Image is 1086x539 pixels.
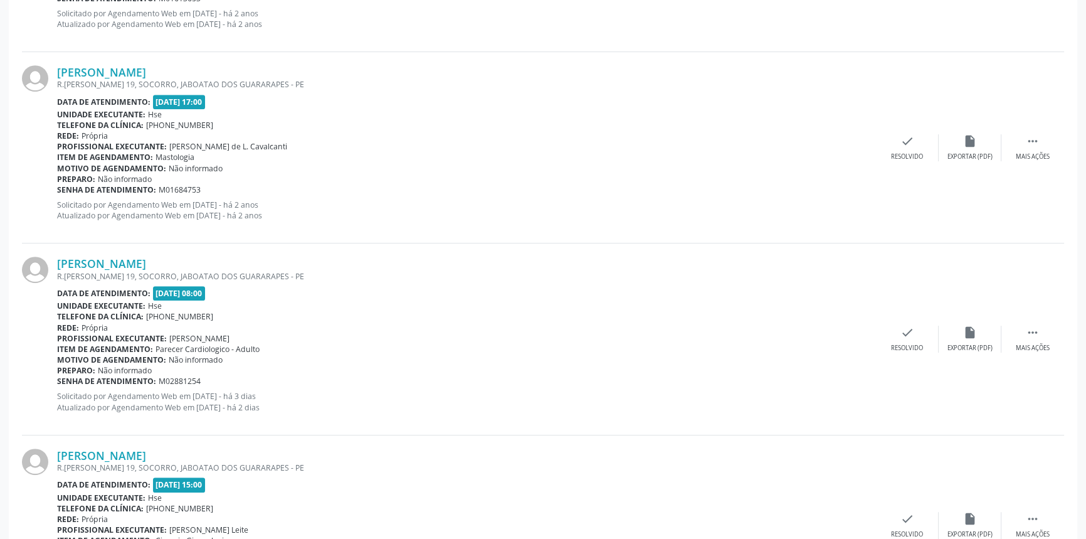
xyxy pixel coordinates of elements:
[153,478,206,492] span: [DATE] 15:00
[57,174,95,184] b: Preparo:
[82,514,108,525] span: Própria
[57,333,167,344] b: Profissional executante:
[153,95,206,109] span: [DATE] 17:00
[57,8,876,29] p: Solicitado por Agendamento Web em [DATE] - há 2 anos Atualizado por Agendamento Web em [DATE] - h...
[148,301,162,311] span: Hse
[891,530,923,539] div: Resolvido
[947,530,993,539] div: Exportar (PDF)
[57,131,79,141] b: Rede:
[169,141,287,152] span: [PERSON_NAME] de L. Cavalcanti
[57,503,144,514] b: Telefone da clínica:
[57,271,876,282] div: R.[PERSON_NAME] 19, SOCORRO, JABOATAO DOS GUARARAPES - PE
[159,376,201,387] span: M02881254
[57,65,146,79] a: [PERSON_NAME]
[57,365,95,376] b: Preparo:
[146,120,213,131] span: [PHONE_NUMBER]
[57,163,166,174] b: Motivo de agendamento:
[57,391,876,412] p: Solicitado por Agendamento Web em [DATE] - há 3 dias Atualizado por Agendamento Web em [DATE] - h...
[146,311,213,322] span: [PHONE_NUMBER]
[57,514,79,525] b: Rede:
[57,257,146,270] a: [PERSON_NAME]
[22,257,48,283] img: img
[57,376,156,387] b: Senha de atendimento:
[891,152,923,161] div: Resolvido
[57,355,166,365] b: Motivo de agendamento:
[57,344,153,355] b: Item de agendamento:
[57,479,150,490] b: Data de atendimento:
[146,503,213,514] span: [PHONE_NUMBER]
[169,163,223,174] span: Não informado
[891,344,923,353] div: Resolvido
[1026,326,1040,339] i: 
[156,152,194,163] span: Mastologia
[57,449,146,462] a: [PERSON_NAME]
[57,462,876,473] div: R.[PERSON_NAME] 19, SOCORRO, JABOATAO DOS GUARARAPES - PE
[57,311,144,322] b: Telefone da clínica:
[148,109,162,120] span: Hse
[57,200,876,221] p: Solicitado por Agendamento Web em [DATE] - há 2 anos Atualizado por Agendamento Web em [DATE] - h...
[57,141,167,152] b: Profissional executante:
[57,97,150,107] b: Data de atendimento:
[1016,344,1050,353] div: Mais ações
[169,525,248,535] span: [PERSON_NAME] Leite
[22,449,48,475] img: img
[57,152,153,163] b: Item de agendamento:
[1016,530,1050,539] div: Mais ações
[22,65,48,92] img: img
[57,288,150,299] b: Data de atendimento:
[153,286,206,301] span: [DATE] 08:00
[900,134,914,148] i: check
[169,355,223,365] span: Não informado
[947,152,993,161] div: Exportar (PDF)
[169,333,229,344] span: [PERSON_NAME]
[963,512,977,526] i: insert_drive_file
[900,512,914,526] i: check
[1016,152,1050,161] div: Mais ações
[156,344,260,355] span: Parecer Cardiologico - Adulto
[963,134,977,148] i: insert_drive_file
[159,184,201,195] span: M01684753
[57,493,145,503] b: Unidade executante:
[57,525,167,535] b: Profissional executante:
[82,131,108,141] span: Própria
[57,109,145,120] b: Unidade executante:
[947,344,993,353] div: Exportar (PDF)
[57,184,156,195] b: Senha de atendimento:
[963,326,977,339] i: insert_drive_file
[57,323,79,333] b: Rede:
[82,323,108,333] span: Própria
[1026,134,1040,148] i: 
[900,326,914,339] i: check
[57,120,144,131] b: Telefone da clínica:
[148,493,162,503] span: Hse
[1026,512,1040,526] i: 
[98,174,152,184] span: Não informado
[98,365,152,376] span: Não informado
[57,301,145,311] b: Unidade executante:
[57,79,876,90] div: R.[PERSON_NAME] 19, SOCORRO, JABOATAO DOS GUARARAPES - PE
